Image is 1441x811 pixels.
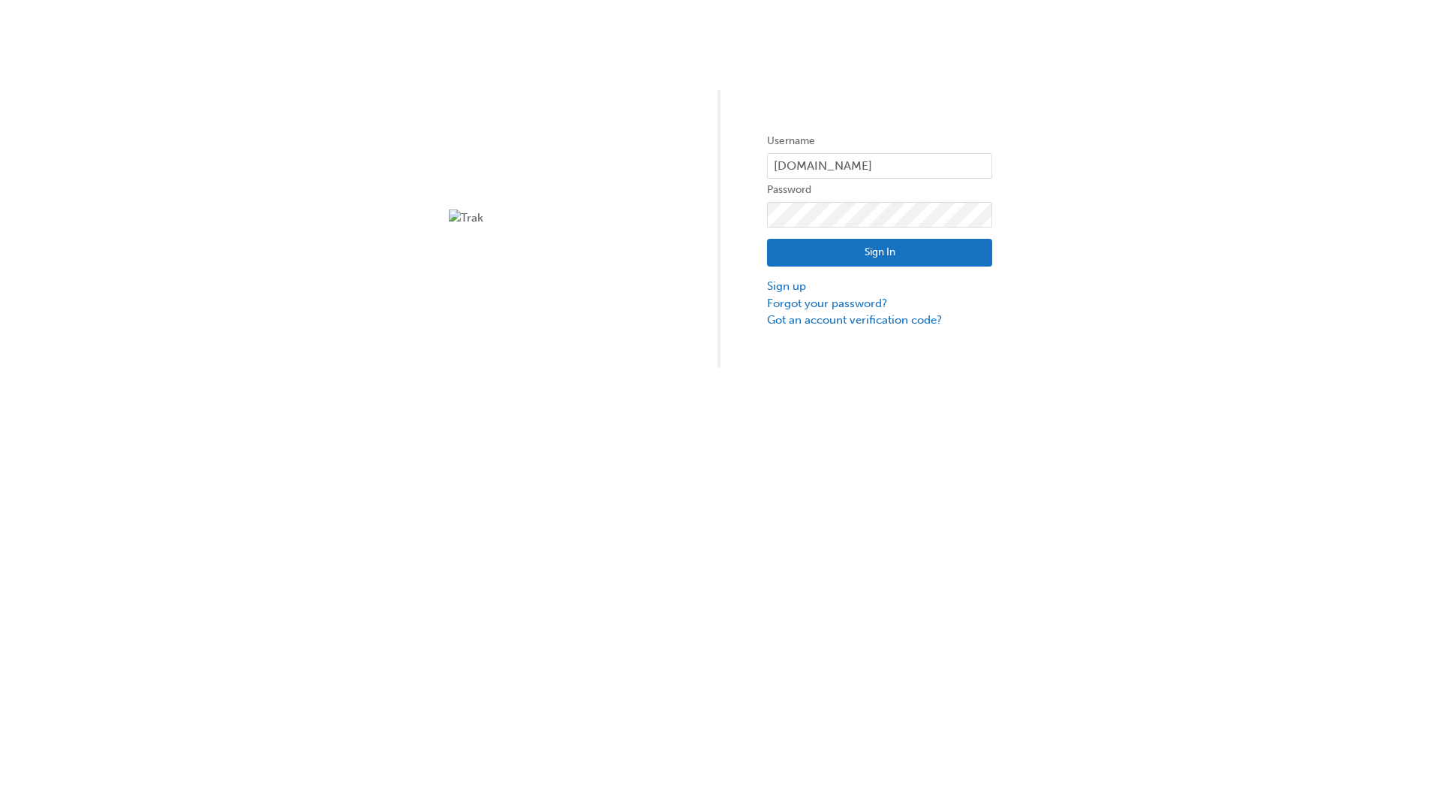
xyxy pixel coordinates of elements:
[767,295,992,312] a: Forgot your password?
[767,239,992,267] button: Sign In
[449,210,674,227] img: Trak
[767,132,992,150] label: Username
[767,153,992,179] input: Username
[767,312,992,329] a: Got an account verification code?
[767,181,992,199] label: Password
[767,278,992,295] a: Sign up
